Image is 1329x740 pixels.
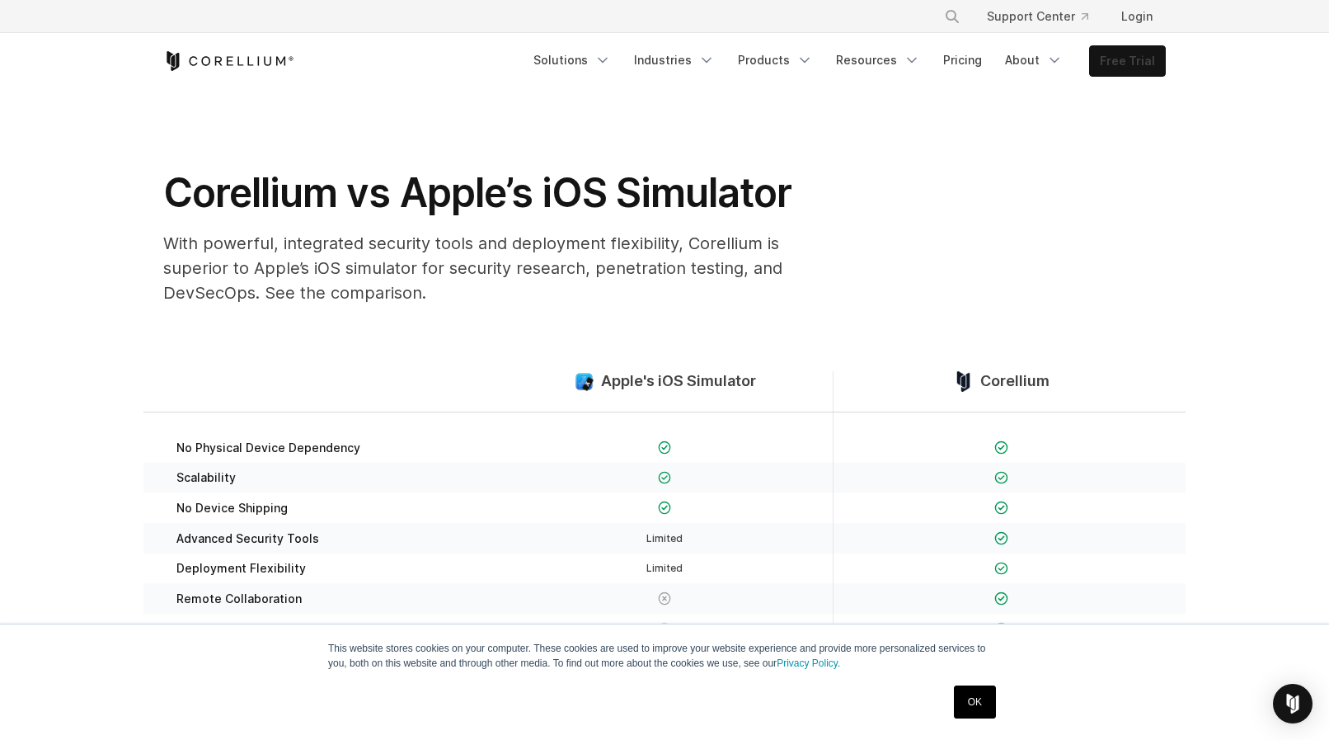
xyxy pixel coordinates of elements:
[524,45,621,75] a: Solutions
[176,531,319,546] span: Advanced Security Tools
[995,45,1073,75] a: About
[1090,46,1165,76] a: Free Trial
[176,501,288,516] span: No Device Shipping
[777,658,840,669] a: Privacy Policy.
[624,45,725,75] a: Industries
[994,501,1008,515] img: Checkmark
[176,561,306,576] span: Deployment Flexibility
[994,592,1008,606] img: Checkmark
[974,2,1101,31] a: Support Center
[658,471,672,485] img: Checkmark
[646,562,683,574] span: Limited
[163,231,823,305] p: With powerful, integrated security tools and deployment flexibility, Corellium is superior to App...
[601,372,756,391] span: Apple's iOS Simulator
[163,51,294,71] a: Corellium Home
[524,45,1166,77] div: Navigation Menu
[574,371,594,392] img: compare_ios-simulator--large
[954,686,996,719] a: OK
[1273,684,1313,724] div: Open Intercom Messenger
[163,168,823,218] h1: Corellium vs Apple’s iOS Simulator
[176,441,360,455] span: No Physical Device Dependency
[176,470,236,485] span: Scalability
[1108,2,1166,31] a: Login
[994,441,1008,455] img: Checkmark
[658,501,672,515] img: Checkmark
[994,531,1008,545] img: Checkmark
[994,562,1008,576] img: Checkmark
[826,45,930,75] a: Resources
[933,45,992,75] a: Pricing
[937,2,967,31] button: Search
[924,2,1166,31] div: Navigation Menu
[176,592,302,606] span: Remote Collaboration
[728,45,823,75] a: Products
[328,641,1001,671] p: This website stores cookies on your computer. These cookies are used to improve your website expe...
[994,471,1008,485] img: Checkmark
[994,622,1008,636] img: Checkmark
[658,441,672,455] img: Checkmark
[176,622,302,637] span: Graphics Acceleration
[658,622,672,636] img: X
[980,372,1050,391] span: Corellium
[658,592,672,606] img: X
[646,532,683,544] span: Limited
